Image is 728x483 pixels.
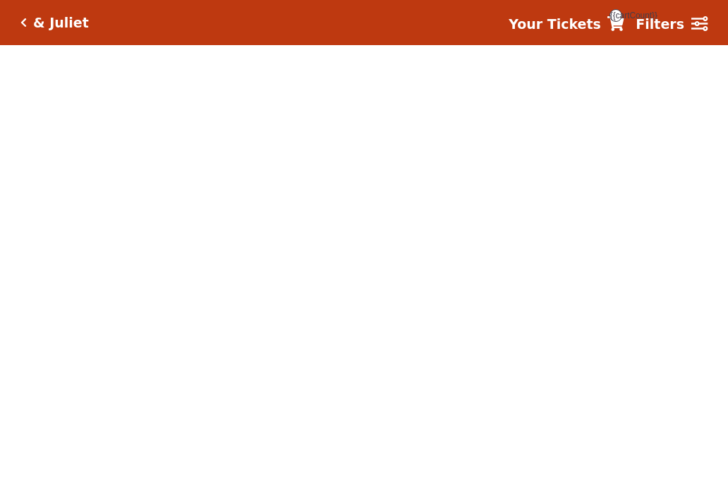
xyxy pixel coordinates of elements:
[636,14,708,35] a: Filters
[20,18,27,27] a: Click here to go back to filters
[509,16,601,32] strong: Your Tickets
[636,16,684,32] strong: Filters
[609,9,622,22] span: {{cartCount}}
[33,15,89,31] h5: & Juliet
[509,14,624,35] a: Your Tickets {{cartCount}}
